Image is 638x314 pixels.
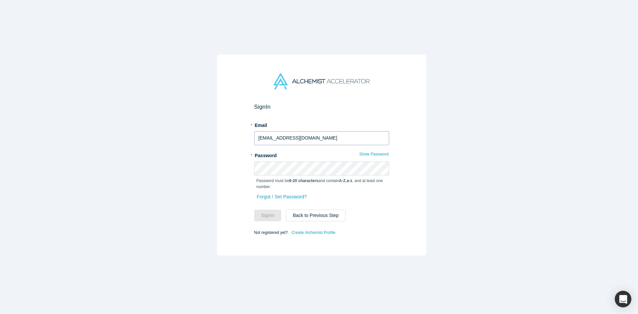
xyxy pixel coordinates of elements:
h2: Sign In [254,103,389,110]
p: Password must be and contain , , and at least one number. [257,178,387,190]
button: Show Password [359,150,389,158]
strong: 8-20 characters [289,178,318,183]
button: Back to Previous Step [286,210,346,221]
img: Alchemist Accelerator Logo [273,73,369,89]
button: SignIn [254,210,281,221]
span: Not registered yet? [254,230,288,235]
label: Password [254,150,389,159]
strong: a-z [347,178,352,183]
a: Forgot / Set Password? [257,191,307,203]
label: Email [254,120,389,129]
a: Create Alchemist Profile [291,228,336,237]
strong: A-Z [339,178,346,183]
